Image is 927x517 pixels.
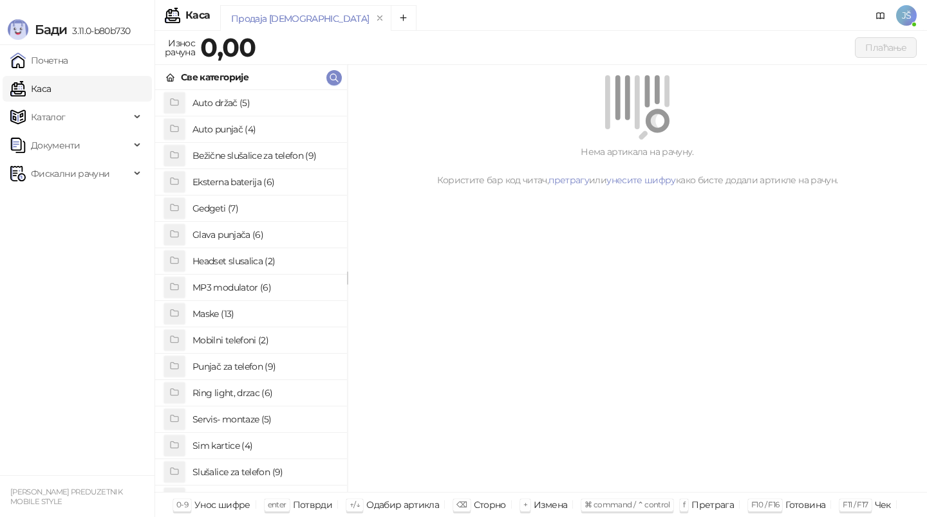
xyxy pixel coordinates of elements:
[176,500,188,509] span: 0-9
[751,500,779,509] span: F10 / F16
[855,37,917,58] button: Плаћање
[192,435,337,456] h4: Sim kartice (4)
[31,104,66,130] span: Каталог
[366,496,439,513] div: Одабир артикла
[194,496,250,513] div: Унос шифре
[350,500,360,509] span: ↑/↓
[10,48,68,73] a: Почетна
[870,5,891,26] a: Документација
[192,198,337,219] h4: Gedgeti (7)
[548,174,589,186] a: претрагу
[192,145,337,166] h4: Bežične slušalice za telefon (9)
[231,12,369,26] div: Продаја [DEMOGRAPHIC_DATA]
[192,462,337,482] h4: Slušalice za telefon (9)
[391,5,417,31] button: Add tab
[35,22,67,37] span: Бади
[31,132,80,158] span: Документи
[843,500,868,509] span: F11 / F17
[162,35,198,60] div: Износ рачуна
[683,500,685,509] span: f
[67,25,130,37] span: 3.11.0-b80b730
[192,251,337,271] h4: Headset slusalica (2)
[875,496,891,513] div: Чек
[691,496,734,513] div: Претрага
[293,496,333,513] div: Потврди
[192,356,337,377] h4: Punjač za telefon (9)
[10,487,122,506] small: [PERSON_NAME] PREDUZETNIK MOBILE STYLE
[523,500,527,509] span: +
[31,161,109,186] span: Фискални рачуни
[585,500,670,509] span: ⌘ command / ⌃ control
[200,32,256,63] strong: 0,00
[8,19,28,40] img: Logo
[474,496,506,513] div: Сторно
[363,145,912,187] div: Нема артикала на рачуну. Користите бар код читач, или како бисте додали артикле на рачун.
[456,500,467,509] span: ⌫
[192,304,337,324] h4: Maske (13)
[192,409,337,430] h4: Servis- montaze (5)
[192,383,337,403] h4: Ring light, drzac (6)
[371,13,388,24] button: remove
[896,5,917,26] span: JŠ
[155,90,347,492] div: grid
[192,93,337,113] h4: Auto držač (5)
[192,330,337,350] h4: Mobilni telefoni (2)
[785,496,825,513] div: Готовина
[268,500,286,509] span: enter
[534,496,567,513] div: Измена
[185,10,210,21] div: Каса
[606,174,676,186] a: унесите шифру
[192,172,337,192] h4: Eksterna baterija (6)
[192,224,337,245] h4: Glava punjača (6)
[192,119,337,140] h4: Auto punjač (4)
[10,76,51,102] a: Каса
[192,488,337,509] h4: Staklo za telefon (7)
[181,70,248,84] div: Све категорије
[192,277,337,298] h4: MP3 modulator (6)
